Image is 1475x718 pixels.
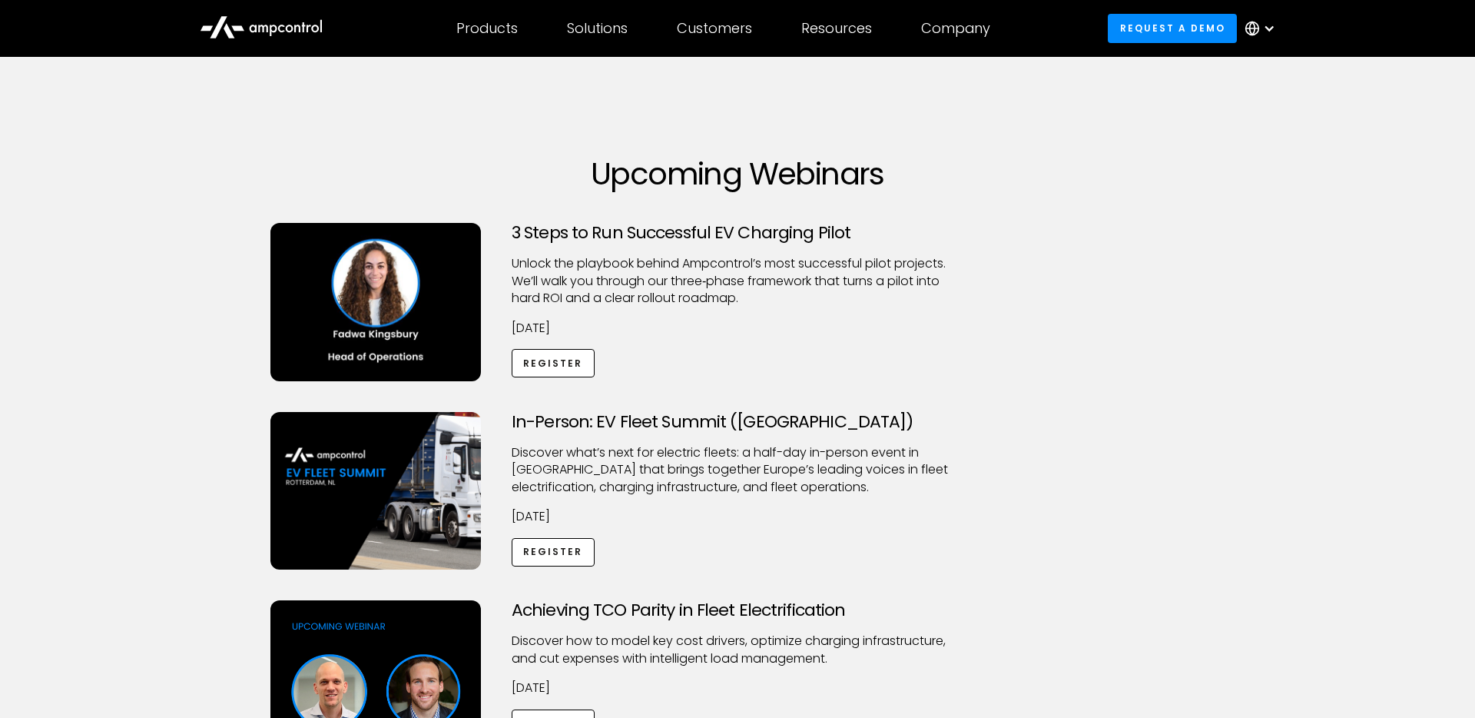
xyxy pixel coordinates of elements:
[512,600,963,620] h3: Achieving TCO Parity in Fleet Electrification
[512,223,963,243] h3: 3 Steps to Run Successful EV Charging Pilot
[1108,14,1237,42] a: Request a demo
[270,155,1205,192] h1: Upcoming Webinars
[512,680,963,696] p: [DATE]
[456,20,518,37] div: Products
[512,412,963,432] h3: In-Person: EV Fleet Summit ([GEOGRAPHIC_DATA])
[677,20,752,37] div: Customers
[512,538,595,567] a: Register
[801,20,872,37] div: Resources
[921,20,990,37] div: Company
[512,633,963,667] p: Discover how to model key cost drivers, optimize charging infrastructure, and cut expenses with i...
[512,508,963,525] p: [DATE]
[512,349,595,377] a: Register
[512,255,963,307] p: Unlock the playbook behind Ampcontrol’s most successful pilot projects. We’ll walk you through ou...
[512,320,963,337] p: [DATE]
[512,444,963,496] p: ​Discover what’s next for electric fleets: a half-day in-person event in [GEOGRAPHIC_DATA] that b...
[567,20,628,37] div: Solutions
